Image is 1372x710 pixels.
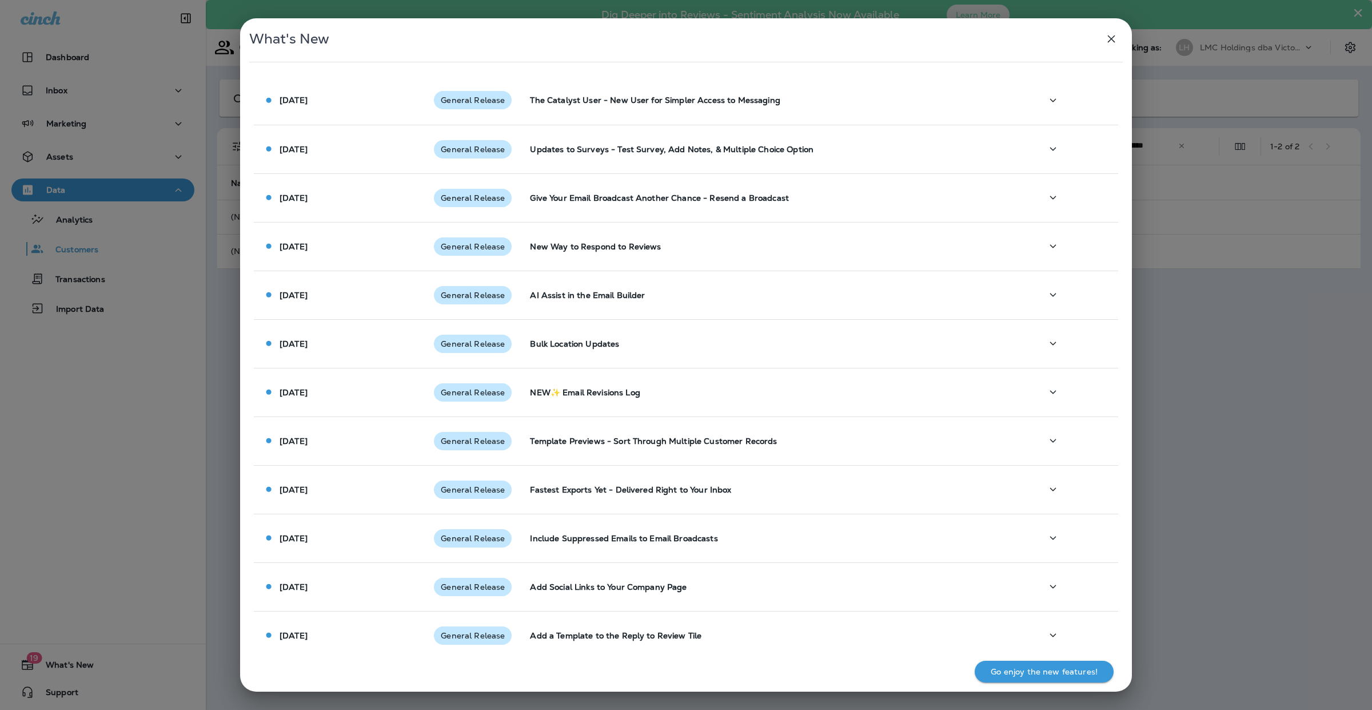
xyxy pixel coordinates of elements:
[530,631,1023,640] p: Add a Template to the Reply to Review Tile
[975,661,1114,683] button: Go enjoy the new features!
[434,388,512,397] span: General Release
[434,291,512,300] span: General Release
[280,437,308,446] p: [DATE]
[249,30,329,47] span: What's New
[434,145,512,154] span: General Release
[434,582,512,592] span: General Release
[530,437,1023,446] p: Template Previews - Sort Through Multiple Customer Records
[280,291,308,300] p: [DATE]
[280,485,308,494] p: [DATE]
[280,96,308,105] p: [DATE]
[434,485,512,494] span: General Release
[434,193,512,203] span: General Release
[280,145,308,154] p: [DATE]
[280,631,308,640] p: [DATE]
[280,339,308,348] p: [DATE]
[991,667,1098,676] p: Go enjoy the new features!
[280,582,308,592] p: [DATE]
[280,193,308,203] p: [DATE]
[280,242,308,251] p: [DATE]
[434,437,512,446] span: General Release
[530,291,1023,300] p: AI Assist in the Email Builder
[530,534,1023,543] p: Include Suppressed Emails to Email Broadcasts
[434,96,512,105] span: General Release
[530,582,1023,592] p: Add Social Links to Your Company Page
[434,631,512,640] span: General Release
[530,388,1023,397] p: NEW✨ Email Revisions Log
[434,339,512,348] span: General Release
[530,145,1023,154] p: Updates to Surveys - Test Survey, Add Notes, & Multiple Choice Option
[434,242,512,251] span: General Release
[280,388,308,397] p: [DATE]
[530,96,1023,105] p: The Catalyst User - New User for Simpler Access to Messaging
[280,534,308,543] p: [DATE]
[530,339,1023,348] p: Bulk Location Updates
[530,193,1023,203] p: Give Your Email Broadcast Another Chance - Resend a Broadcast
[530,485,1023,494] p: Fastest Exports Yet - Delivered Right to Your Inbox
[530,242,1023,251] p: New Way to Respond to Reviews
[434,534,512,543] span: General Release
